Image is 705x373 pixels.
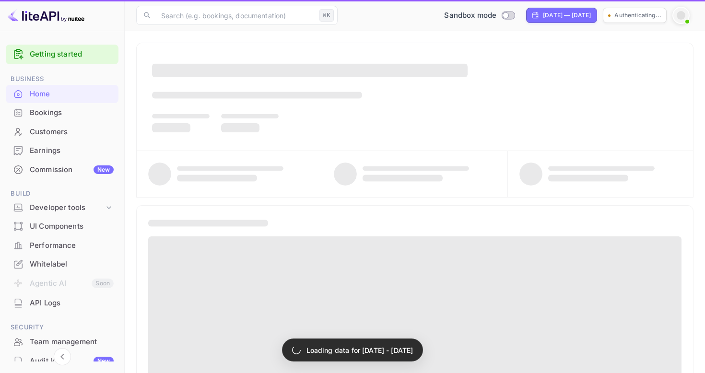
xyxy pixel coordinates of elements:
[30,164,114,175] div: Commission
[94,165,114,174] div: New
[30,221,114,232] div: UI Components
[6,217,118,236] div: UI Components
[6,45,118,64] div: Getting started
[614,11,661,20] p: Authenticating...
[6,294,118,313] div: API Logs
[6,236,118,254] a: Performance
[6,199,118,216] div: Developer tools
[155,6,316,25] input: Search (e.g. bookings, documentation)
[6,141,118,159] a: Earnings
[6,85,118,104] div: Home
[6,85,118,103] a: Home
[30,240,114,251] div: Performance
[6,322,118,333] span: Security
[30,89,114,100] div: Home
[6,123,118,140] a: Customers
[6,104,118,122] div: Bookings
[444,10,496,21] span: Sandbox mode
[6,255,118,273] a: Whitelabel
[30,107,114,118] div: Bookings
[30,127,114,138] div: Customers
[6,104,118,121] a: Bookings
[440,10,518,21] div: Switch to Production mode
[30,49,114,60] a: Getting started
[30,202,104,213] div: Developer tools
[6,352,118,371] div: Audit logsNew
[30,145,114,156] div: Earnings
[6,236,118,255] div: Performance
[543,11,591,20] div: [DATE] — [DATE]
[6,255,118,274] div: Whitelabel
[6,352,118,370] a: Audit logsNew
[319,9,334,22] div: ⌘K
[306,345,413,355] p: Loading data for [DATE] - [DATE]
[6,217,118,235] a: UI Components
[8,8,84,23] img: LiteAPI logo
[6,333,118,351] div: Team management
[30,259,114,270] div: Whitelabel
[6,123,118,141] div: Customers
[6,141,118,160] div: Earnings
[30,356,114,367] div: Audit logs
[6,294,118,312] a: API Logs
[54,348,71,365] button: Collapse navigation
[6,74,118,84] span: Business
[6,333,118,350] a: Team management
[94,357,114,365] div: New
[6,188,118,199] span: Build
[30,337,114,348] div: Team management
[6,161,118,178] a: CommissionNew
[30,298,114,309] div: API Logs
